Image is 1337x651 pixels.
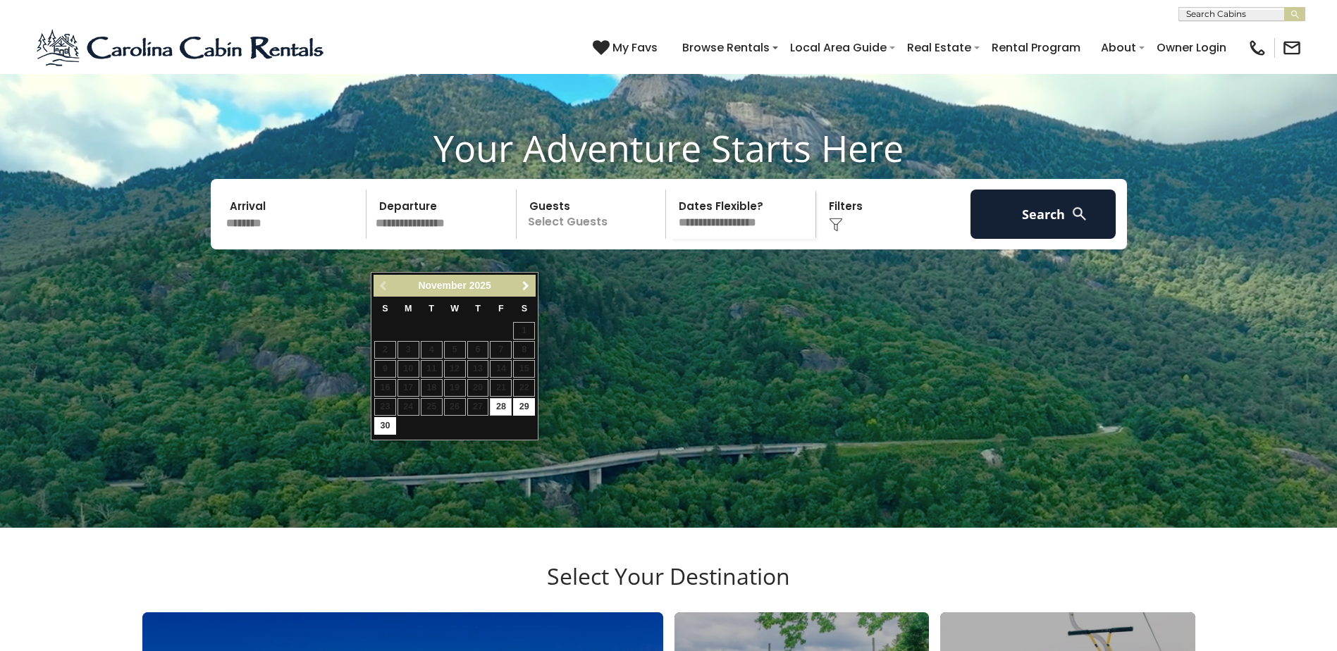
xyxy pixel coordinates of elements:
span: Tuesday [429,304,434,314]
h1: Your Adventure Starts Here [11,126,1326,170]
span: Sunday [382,304,388,314]
a: My Favs [593,39,661,57]
span: Wednesday [450,304,459,314]
img: filter--v1.png [829,218,843,232]
a: Rental Program [985,35,1088,60]
span: 2025 [469,280,491,291]
h3: Select Your Destination [140,563,1197,612]
a: 28 [490,398,512,416]
a: About [1094,35,1143,60]
span: My Favs [612,39,658,56]
span: Thursday [475,304,481,314]
span: Saturday [522,304,527,314]
img: search-regular-white.png [1071,205,1088,223]
img: Blue-2.png [35,27,328,69]
a: Browse Rentals [675,35,777,60]
button: Search [971,190,1116,239]
img: mail-regular-black.png [1282,38,1302,58]
p: Select Guests [521,190,666,239]
a: Real Estate [900,35,978,60]
a: Owner Login [1150,35,1233,60]
span: Monday [405,304,412,314]
span: November [418,280,466,291]
span: Next [520,280,531,292]
a: Local Area Guide [783,35,894,60]
img: phone-regular-black.png [1247,38,1267,58]
span: Friday [498,304,504,314]
a: 30 [374,417,396,435]
a: 29 [513,398,535,416]
a: Next [517,277,534,294]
